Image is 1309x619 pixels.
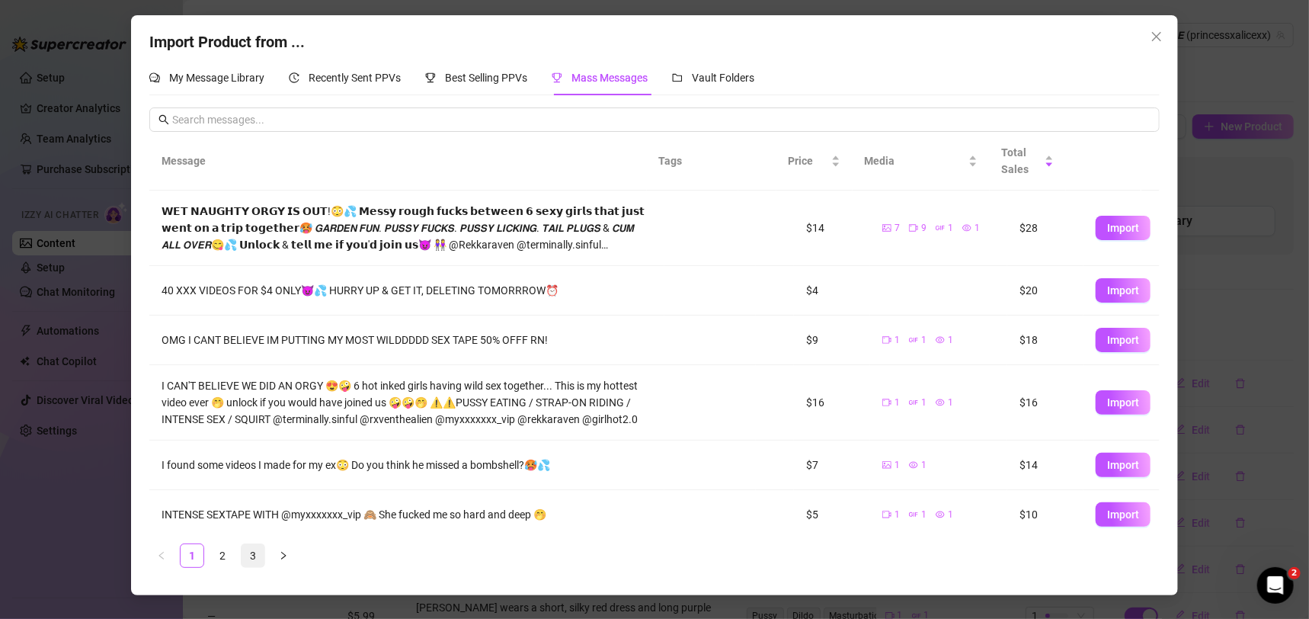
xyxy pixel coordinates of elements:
[241,544,265,568] li: 3
[909,335,918,345] span: gif
[1096,216,1151,240] button: Import
[172,111,1151,128] input: Search messages...
[1107,396,1139,409] span: Import
[162,377,652,428] div: I CAN'T BELIEVE WE DID AN ORGY 😍🤪 6 hot inked girls having wild sex together... This is my hottes...
[1007,365,1083,441] td: $16
[180,544,204,568] li: 1
[794,441,870,490] td: $7
[1007,490,1083,540] td: $10
[921,221,927,236] span: 9
[1096,328,1151,352] button: Import
[1007,441,1083,490] td: $14
[1257,567,1294,604] iframe: Intercom live chat
[794,191,870,266] td: $14
[948,221,953,236] span: 1
[149,72,160,83] span: comment
[162,506,652,523] div: INTENSE SEXTAPE WITH @myxxxxxxx_vip 🙈 She fucked me so hard and deep 🤭
[162,203,652,253] div: 𝗪𝗘𝗧 𝗡𝗔𝗨𝗚𝗛𝗧𝗬 𝗢𝗥𝗚𝗬 𝗜𝗦 𝗢𝗨𝗧!😳💦 𝗠𝗲𝘀𝘀𝘆 𝗿𝗼𝘂𝗴𝗵 𝗳𝘂𝗰𝗸𝘀 𝗯𝗲𝘁𝘄𝗲𝗲𝗻 𝟲 𝘀𝗲𝘅𝘆 𝗴𝗶𝗿𝗹𝘀 𝘁𝗵𝗮𝘁 𝗷𝘂𝘀𝘁 𝘄𝗲𝗻𝘁 𝗼𝗻 𝗮 𝘁𝗿𝗶𝗽 𝘁𝗼𝗴𝗲𝘁𝗵...
[1096,278,1151,303] button: Import
[1151,30,1163,43] span: close
[895,396,900,410] span: 1
[242,544,264,567] a: 3
[936,510,945,519] span: eye
[162,332,652,348] div: OMG I CANT BELIEVE IM PUTTING MY MOST WILDDDDD SEX TAPE 50% OFFF RN!
[909,398,918,407] span: gif
[158,114,169,125] span: search
[990,132,1066,191] th: Total Sales
[1288,567,1301,579] span: 2
[948,333,953,348] span: 1
[279,551,288,560] span: right
[882,510,891,519] span: video-camera
[425,72,436,83] span: trophy
[1107,334,1139,346] span: Import
[794,490,870,540] td: $5
[962,223,971,233] span: eye
[921,396,927,410] span: 1
[1007,191,1083,266] td: $28
[1107,284,1139,297] span: Import
[1144,24,1169,49] button: Close
[776,132,853,191] th: Price
[948,508,953,522] span: 1
[794,316,870,365] td: $9
[909,223,918,233] span: video-camera
[1007,316,1083,365] td: $18
[271,544,296,568] li: Next Page
[162,282,652,299] div: 40 XXX VIDEOS FOR $4 ONLY😈💦 HURRY UP & GET IT, DELETING TOMORRROW⏰
[1096,390,1151,415] button: Import
[271,544,296,568] button: right
[181,544,203,567] a: 1
[1096,502,1151,527] button: Import
[1144,30,1169,43] span: Close
[211,544,234,567] a: 2
[936,335,945,345] span: eye
[210,544,235,568] li: 2
[948,396,953,410] span: 1
[789,152,828,169] span: Price
[157,551,166,560] span: left
[309,72,401,84] span: Recently Sent PPVs
[921,333,927,348] span: 1
[1002,144,1042,178] span: Total Sales
[882,398,891,407] span: video-camera
[853,132,990,191] th: Media
[552,72,562,83] span: trophy
[895,221,900,236] span: 7
[895,508,900,522] span: 1
[1096,453,1151,477] button: Import
[936,223,945,233] span: gif
[936,398,945,407] span: eye
[149,33,305,51] span: Import Product from ...
[909,510,918,519] span: gif
[1107,459,1139,471] span: Import
[445,72,527,84] span: Best Selling PPVs
[1107,508,1139,521] span: Import
[169,72,264,84] span: My Message Library
[149,544,174,568] li: Previous Page
[921,458,927,473] span: 1
[794,365,870,441] td: $16
[1107,222,1139,234] span: Import
[149,544,174,568] button: left
[162,457,652,473] div: I found some videos I made for my ex😳 Do you think he missed a bombshell?🥵💦
[1007,266,1083,316] td: $20
[647,132,738,191] th: Tags
[571,72,648,84] span: Mass Messages
[921,508,927,522] span: 1
[895,458,900,473] span: 1
[672,72,683,83] span: folder
[909,460,918,470] span: eye
[882,460,891,470] span: picture
[882,335,891,345] span: video-camera
[289,72,299,83] span: history
[794,266,870,316] td: $4
[865,152,965,169] span: Media
[882,223,891,233] span: picture
[895,333,900,348] span: 1
[149,132,647,191] th: Message
[975,221,980,236] span: 1
[692,72,754,84] span: Vault Folders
